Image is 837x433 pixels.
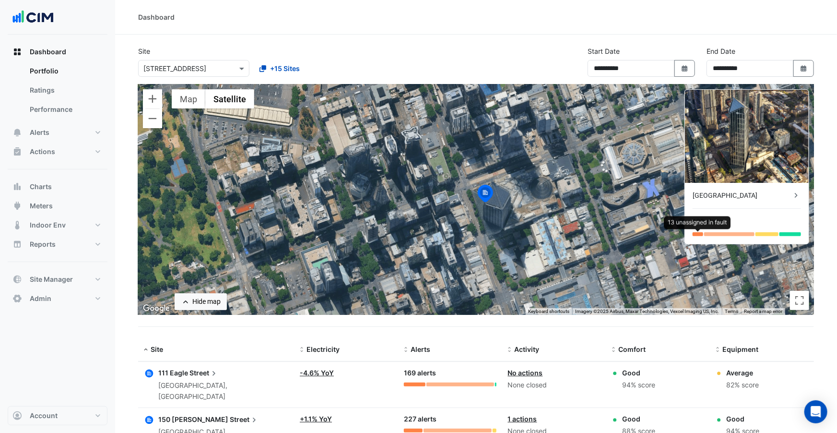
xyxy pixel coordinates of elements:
button: Show satellite imagery [205,89,254,108]
div: Hide map [192,297,221,307]
button: Site Manager [8,270,107,289]
button: Account [8,406,107,425]
span: Street [230,414,259,424]
span: Reports [30,240,56,249]
div: Dashboard [8,61,107,123]
div: 82% score [726,380,759,391]
button: Charts [8,177,107,196]
button: Actions [8,142,107,161]
button: Zoom out [143,109,162,128]
app-icon: Indoor Env [12,220,22,230]
div: [GEOGRAPHIC_DATA], [GEOGRAPHIC_DATA] [158,380,288,402]
button: Zoom in [143,89,162,108]
a: 1 actions [508,415,537,423]
span: +15 Sites [270,63,300,73]
app-icon: Admin [12,294,22,303]
button: Alerts [8,123,107,142]
button: Dashboard [8,42,107,61]
app-icon: Reports [12,240,22,249]
span: Alerts [411,345,430,353]
span: Electricity [307,345,340,353]
label: Start Date [588,46,620,56]
button: Keyboard shortcuts [528,308,569,315]
app-icon: Alerts [12,128,22,137]
div: Average [726,368,759,378]
div: 13 unassigned in fault [664,216,731,229]
span: Account [30,411,58,421]
button: Meters [8,196,107,216]
span: Admin [30,294,51,303]
a: +1.1% YoY [300,415,332,423]
span: Charts [30,182,52,192]
span: Equipment [722,345,758,353]
span: Site [151,345,163,353]
fa-icon: Select Date [800,64,808,72]
button: Toggle fullscreen view [790,291,809,310]
div: [GEOGRAPHIC_DATA] [693,191,791,201]
span: Indoor Env [30,220,66,230]
span: Meters [30,201,53,211]
div: Open Intercom Messenger [804,400,827,423]
div: None closed [508,380,601,391]
app-icon: Dashboard [12,47,22,57]
label: End Date [707,46,735,56]
button: Admin [8,289,107,308]
div: Good [622,414,655,424]
button: +15 Sites [253,60,306,77]
div: 169 alerts [404,368,496,379]
button: Reports [8,235,107,254]
span: Street [189,368,219,378]
a: Ratings [22,81,107,100]
fa-icon: Select Date [681,64,689,72]
a: Click to see this area on Google Maps [141,302,172,315]
app-icon: Actions [12,147,22,156]
span: Actions [30,147,55,156]
app-icon: Site Manager [12,275,22,284]
img: Google [141,302,172,315]
span: 150 [PERSON_NAME] [158,415,228,423]
app-icon: Charts [12,182,22,192]
img: site-pin-selected.svg [475,183,496,206]
label: Site [138,46,150,56]
div: Dashboard [138,12,175,22]
div: 94% score [622,380,655,391]
div: 227 alerts [404,414,496,425]
span: Dashboard [30,47,66,57]
div: Good [726,414,759,424]
button: Hide map [175,293,227,310]
span: Alerts [30,128,49,137]
div: Good [622,368,655,378]
button: Show street map [172,89,205,108]
a: Report a map error [744,309,782,314]
span: Imagery ©2025 Airbus, Maxar Technologies, Vexcel Imaging US, Inc. [575,309,719,314]
a: Portfolio [22,61,107,81]
a: Terms (opens in new tab) [725,309,738,314]
a: -4.6% YoY [300,369,334,377]
a: No actions [508,369,543,377]
span: Activity [515,345,540,353]
a: Performance [22,100,107,119]
span: Comfort [618,345,646,353]
span: 111 Eagle [158,369,188,377]
img: Melbourne Central Tower [685,90,809,183]
button: Indoor Env [8,216,107,235]
app-icon: Meters [12,201,22,211]
img: Company Logo [12,8,55,27]
span: Site Manager [30,275,73,284]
